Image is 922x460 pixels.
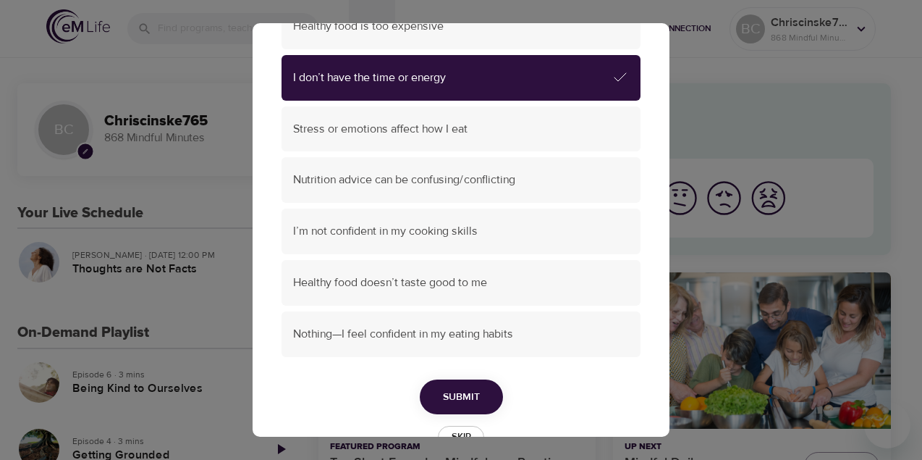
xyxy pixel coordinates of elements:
button: Skip [438,426,484,448]
span: Healthy food is too expensive [293,18,629,35]
span: I don’t have the time or energy [293,70,612,86]
span: Nutrition advice can be confusing/conflicting [293,172,629,188]
span: Nothing—I feel confident in my eating habits [293,326,629,343]
span: Healthy food doesn’t taste good to me [293,275,629,291]
span: I’m not confident in my cooking skills [293,223,629,240]
span: Submit [443,388,480,406]
span: Stress or emotions affect how I eat [293,121,629,138]
span: Skip [445,429,477,446]
button: Submit [420,380,503,415]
